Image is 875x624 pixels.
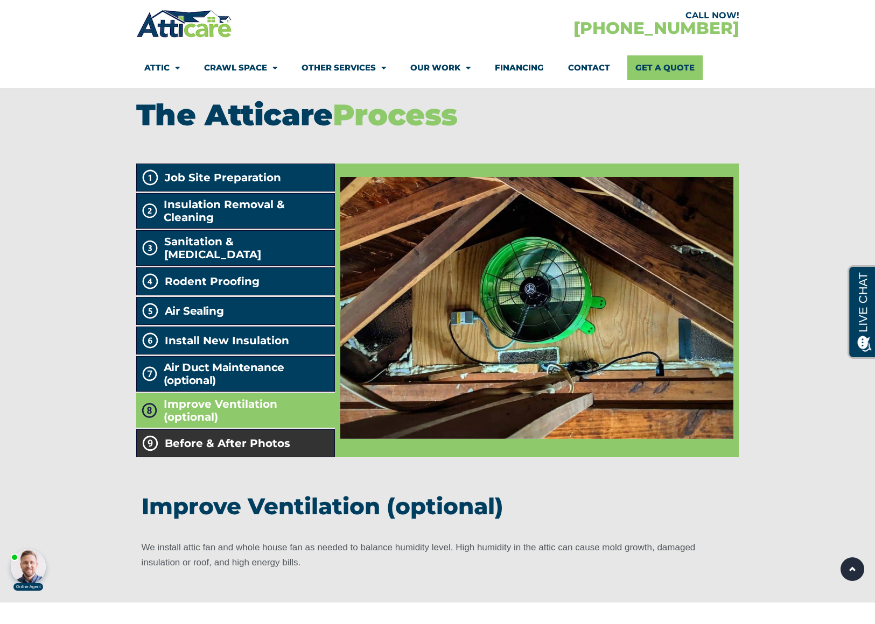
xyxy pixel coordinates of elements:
nav: Menu [144,55,731,80]
a: Financing [495,55,544,80]
span: Opens a chat window [26,9,87,22]
iframe: Chat Invitation [5,538,59,592]
a: Attic [144,55,180,80]
span: Rodent Proofing [165,275,260,288]
span: Process [333,97,458,133]
span: Before & After Photos [165,437,290,450]
a: Crawl Space [204,55,277,80]
h3: Improve Ventilation (optional) [142,495,734,517]
a: Other Services [302,55,386,80]
h2: Air Duct Maintenance (optional) [164,361,330,387]
a: Get A Quote [627,55,703,80]
div: CALL NOW! [438,11,739,20]
p: We install attic fan and whole house fan as needed to balance humidity level. High humidity in th... [142,540,734,570]
span: Install New Insulation [165,334,289,347]
h2: The Atticare [136,100,739,130]
a: Our Work [410,55,471,80]
h2: Air Sealing [165,304,224,317]
span: Improve Ventilation (optional) [164,398,331,423]
a: Contact [568,55,610,80]
span: Sanitation & [MEDICAL_DATA] [164,235,330,261]
span: Insulation Removal & Cleaning [164,198,330,224]
span: Job Site Preparation [165,171,281,184]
